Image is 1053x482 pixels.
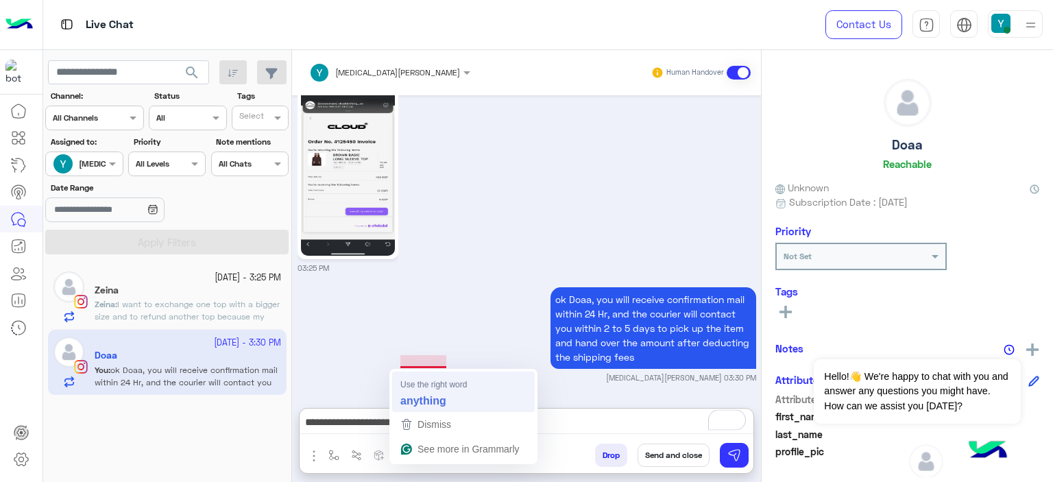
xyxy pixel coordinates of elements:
button: Apply Filters [45,230,289,254]
label: Note mentions [216,136,287,148]
button: search [175,60,209,90]
span: Zeina [95,299,115,309]
img: tab [956,17,972,33]
img: userImage [991,14,1010,33]
a: Contact Us [825,10,902,39]
small: [MEDICAL_DATA][PERSON_NAME] 03:30 PM [606,372,756,383]
small: 03:25 PM [298,263,329,274]
img: defaultAdmin.png [909,444,943,479]
label: Assigned to: [51,136,121,148]
span: Subscription Date : [DATE] [789,195,908,209]
img: profile [1022,16,1039,34]
small: Human Handover [666,67,724,78]
p: 21/9/2025, 3:30 PM [550,287,756,369]
h6: Notes [775,342,803,354]
label: Status [154,90,225,102]
h6: Priority [775,225,811,237]
span: [MEDICAL_DATA][PERSON_NAME] [335,67,460,77]
img: Trigger scenario [351,450,362,461]
button: Drop [595,444,627,467]
button: Send and close [638,444,710,467]
span: Hello!👋 We're happy to chat with you and answer any questions you might have. How can we assist y... [814,359,1020,424]
h6: Attributes [775,374,824,386]
label: Priority [134,136,204,148]
h5: Doaa [892,137,923,153]
label: Channel: [51,90,143,102]
div: Select [237,110,264,125]
span: last_name [775,427,906,442]
img: tab [58,16,75,33]
img: defaultAdmin.png [53,272,84,302]
span: I want to exchange one top with a bigger size and to refund another top because my size is out of... [95,299,280,334]
span: Attribute Name [775,392,906,407]
span: profile_pic [775,444,906,476]
img: send attachment [306,448,322,464]
img: ACg8ocL_Cv_0TYCAak07p7WTJX8q6LScVw3bMgGDa-JTO1aAxGpang=s96-c [53,154,73,173]
img: send message [727,448,741,462]
label: Date Range [51,182,204,194]
img: create order [374,450,385,461]
img: select flow [328,450,339,461]
small: [DATE] - 3:25 PM [215,272,281,285]
b: : [95,299,117,309]
a: tab [912,10,940,39]
span: search [184,64,200,81]
button: create order [368,444,391,466]
button: Trigger scenario [346,444,368,466]
h6: Tags [775,285,1039,298]
img: defaultAdmin.png [884,80,931,126]
label: Tags [237,90,287,102]
img: hulul-logo.png [964,427,1012,475]
h5: Zeina [95,285,119,296]
img: Instagram [74,295,88,309]
span: first_name [775,409,906,424]
img: add [1026,344,1039,356]
h6: Reachable [883,158,932,170]
span: Unknown [775,180,829,195]
b: Not Set [784,251,812,261]
p: Live Chat [86,16,134,34]
textarea: To enrich screen reader interactions, please activate Accessibility in Grammarly extension settings [300,413,753,434]
button: select flow [323,444,346,466]
img: tab [919,17,934,33]
img: Logo [5,10,33,39]
img: 317874714732967 [5,60,30,84]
